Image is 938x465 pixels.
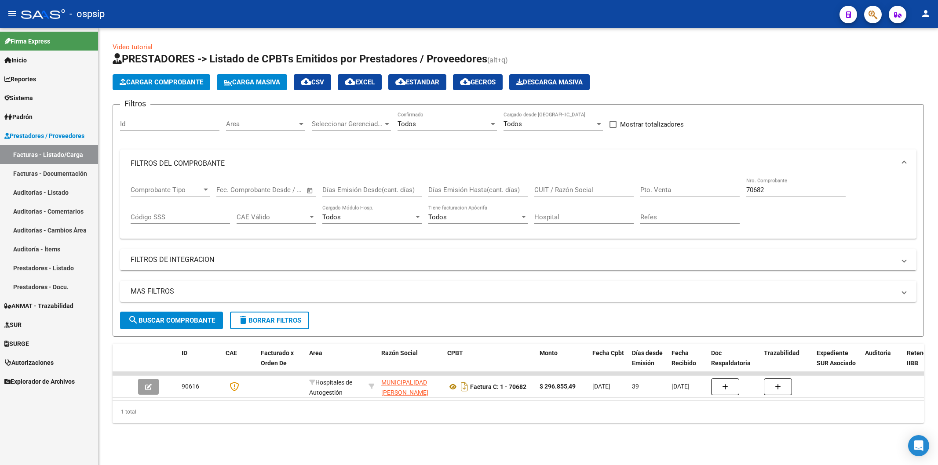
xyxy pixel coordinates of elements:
span: Monto [540,349,558,356]
span: CSV [301,78,324,86]
span: Area [309,349,322,356]
datatable-header-cell: CAE [222,344,257,382]
button: CSV [294,74,331,90]
span: Sistema [4,93,33,103]
span: Borrar Filtros [238,316,301,324]
span: Prestadores / Proveedores [4,131,84,141]
div: 1 total [113,401,924,423]
div: FILTROS DEL COMPROBANTE [120,178,916,239]
span: Todos [504,120,522,128]
span: 90616 [182,383,199,390]
span: Area [226,120,297,128]
span: [DATE] [672,383,690,390]
app-download-masive: Descarga masiva de comprobantes (adjuntos) [509,74,590,90]
span: Seleccionar Gerenciador [312,120,383,128]
span: Expediente SUR Asociado [817,349,856,367]
datatable-header-cell: ID [178,344,222,382]
span: (alt+q) [487,56,508,64]
span: Firma Express [4,36,50,46]
mat-icon: cloud_download [395,76,406,87]
h3: Filtros [120,98,150,110]
mat-expansion-panel-header: FILTROS DE INTEGRACION [120,249,916,270]
span: Gecros [460,78,496,86]
span: Retencion IIBB [907,349,935,367]
span: MUNICIPALIDAD [PERSON_NAME] [381,379,428,396]
span: Padrón [4,112,33,122]
datatable-header-cell: Auditoria [861,344,903,382]
span: - ospsip [69,4,105,24]
span: Mostrar totalizadores [620,119,684,130]
span: Trazabilidad [764,349,799,356]
span: Fecha Cpbt [592,349,624,356]
span: Carga Masiva [224,78,280,86]
span: [DATE] [592,383,610,390]
span: CAE [226,349,237,356]
mat-icon: cloud_download [345,76,355,87]
span: Reportes [4,74,36,84]
mat-icon: cloud_download [301,76,311,87]
span: Comprobante Tipo [131,186,202,194]
button: Buscar Comprobante [120,312,223,329]
span: ANMAT - Trazabilidad [4,301,73,311]
datatable-header-cell: Monto [536,344,589,382]
mat-expansion-panel-header: MAS FILTROS [120,281,916,302]
div: Open Intercom Messenger [908,435,929,456]
span: Auditoria [865,349,891,356]
input: Fecha fin [260,186,303,194]
span: Todos [322,213,341,221]
mat-icon: menu [7,8,18,19]
button: Cargar Comprobante [113,74,210,90]
button: Estandar [388,74,446,90]
input: Fecha inicio [216,186,252,194]
span: Inicio [4,55,27,65]
datatable-header-cell: Fecha Cpbt [589,344,628,382]
datatable-header-cell: Expediente SUR Asociado [813,344,861,382]
button: Descarga Masiva [509,74,590,90]
span: ID [182,349,187,356]
datatable-header-cell: Facturado x Orden De [257,344,306,382]
span: Todos [428,213,447,221]
span: Hospitales de Autogestión [309,379,352,396]
span: Razón Social [381,349,418,356]
span: Autorizaciones [4,358,54,367]
a: Video tutorial [113,43,153,51]
datatable-header-cell: Días desde Emisión [628,344,668,382]
button: EXCEL [338,74,382,90]
span: SURGE [4,339,29,349]
mat-panel-title: FILTROS DEL COMPROBANTE [131,159,895,168]
span: 39 [632,383,639,390]
span: Todos [398,120,416,128]
span: Estandar [395,78,439,86]
i: Descargar documento [459,380,470,394]
span: CAE Válido [237,213,308,221]
mat-panel-title: FILTROS DE INTEGRACION [131,255,895,265]
button: Borrar Filtros [230,312,309,329]
datatable-header-cell: Razón Social [378,344,444,382]
mat-icon: search [128,315,139,325]
span: CPBT [447,349,463,356]
span: Explorador de Archivos [4,377,75,386]
span: Días desde Emisión [632,349,663,367]
span: Fecha Recibido [672,349,696,367]
span: EXCEL [345,78,375,86]
span: Facturado x Orden De [261,349,294,367]
mat-expansion-panel-header: FILTROS DEL COMPROBANTE [120,149,916,178]
span: Buscar Comprobante [128,316,215,324]
strong: Factura C: 1 - 70682 [470,383,526,390]
span: Doc Respaldatoria [711,349,751,367]
span: Descarga Masiva [516,78,583,86]
strong: $ 296.855,49 [540,383,576,390]
mat-panel-title: MAS FILTROS [131,287,895,296]
button: Gecros [453,74,503,90]
div: 30999034132 [381,378,440,396]
mat-icon: person [920,8,931,19]
mat-icon: cloud_download [460,76,471,87]
button: Carga Masiva [217,74,287,90]
datatable-header-cell: CPBT [444,344,536,382]
datatable-header-cell: Trazabilidad [760,344,813,382]
datatable-header-cell: Doc Respaldatoria [708,344,760,382]
span: SUR [4,320,22,330]
span: Cargar Comprobante [120,78,203,86]
span: PRESTADORES -> Listado de CPBTs Emitidos por Prestadores / Proveedores [113,53,487,65]
datatable-header-cell: Fecha Recibido [668,344,708,382]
